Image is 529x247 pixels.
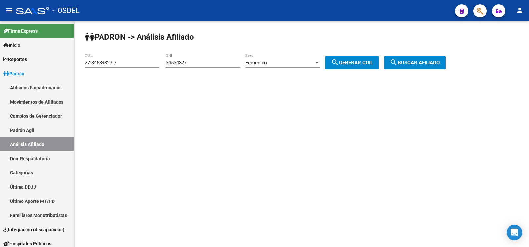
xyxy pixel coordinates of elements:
mat-icon: person [516,6,524,14]
mat-icon: menu [5,6,13,14]
strong: PADRON -> Análisis Afiliado [85,32,194,42]
mat-icon: search [331,58,339,66]
span: Generar CUIL [331,60,373,66]
span: Reportes [3,56,27,63]
span: Integración (discapacidad) [3,226,64,233]
button: Buscar afiliado [384,56,446,69]
span: Padrón [3,70,24,77]
button: Generar CUIL [325,56,379,69]
mat-icon: search [390,58,398,66]
div: Open Intercom Messenger [507,225,522,240]
span: Buscar afiliado [390,60,440,66]
span: Femenino [245,60,267,66]
span: Firma Express [3,27,38,35]
span: - OSDEL [52,3,80,18]
span: Inicio [3,42,20,49]
div: | [164,60,384,66]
